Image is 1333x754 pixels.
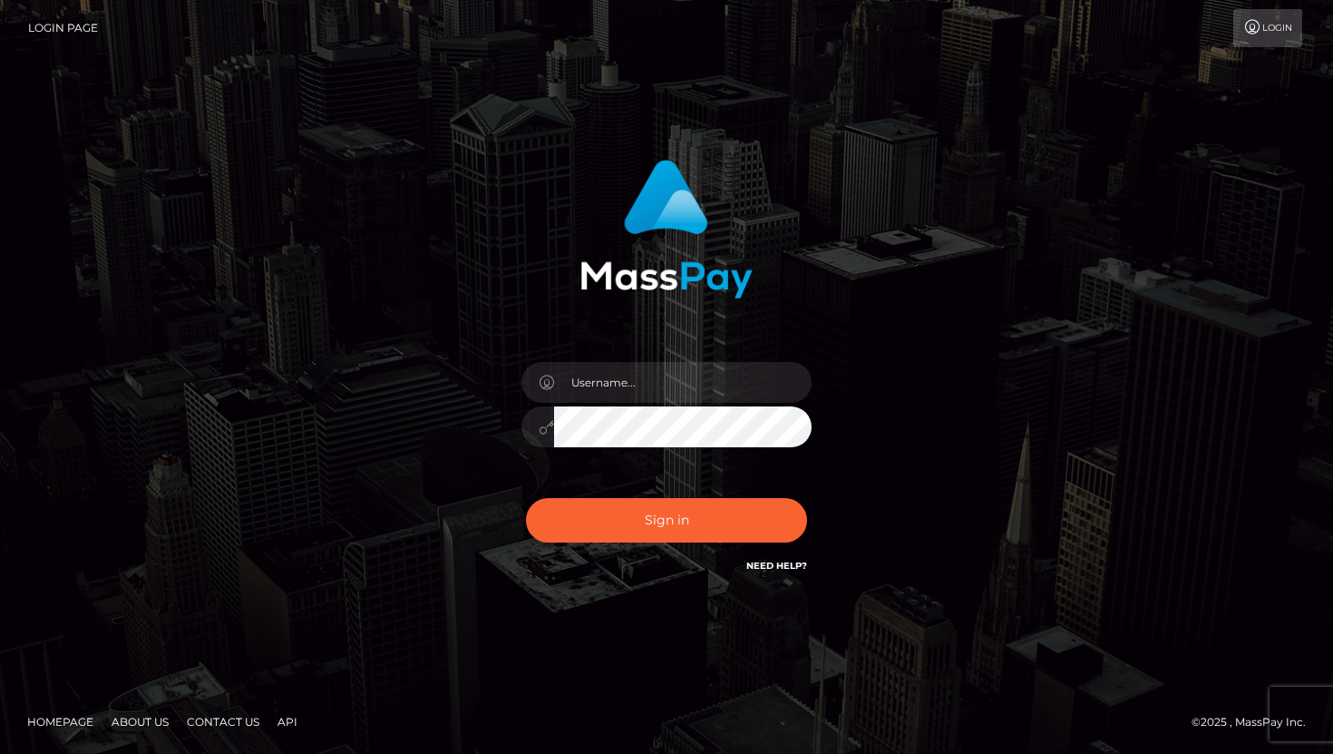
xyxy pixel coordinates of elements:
a: Homepage [20,708,101,736]
input: Username... [554,362,812,403]
a: About Us [104,708,176,736]
a: Contact Us [180,708,267,736]
a: Need Help? [746,560,807,572]
button: Sign in [526,498,807,543]
img: MassPay Login [580,160,753,299]
div: © 2025 , MassPay Inc. [1192,712,1319,732]
a: Login Page [28,9,98,47]
a: API [270,708,305,736]
a: Login [1233,9,1302,47]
